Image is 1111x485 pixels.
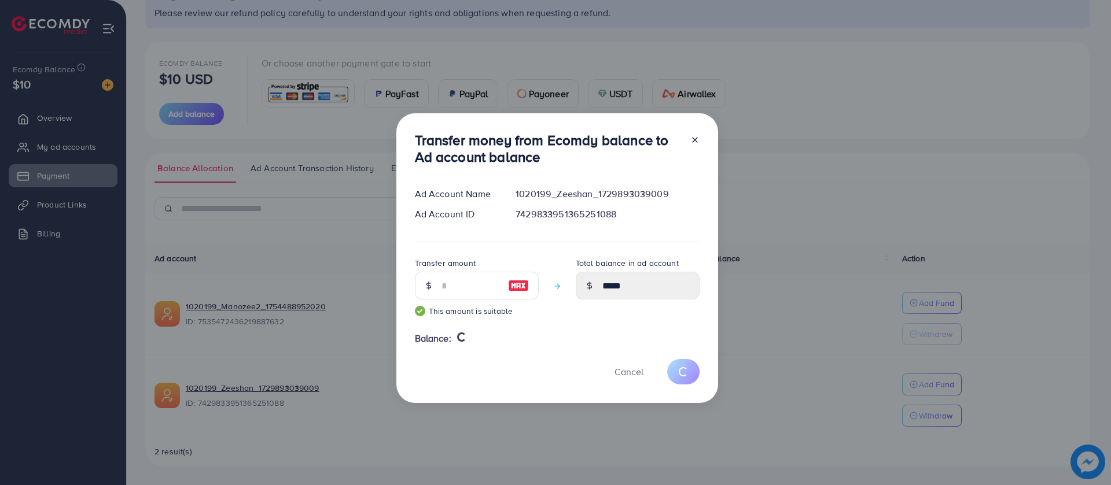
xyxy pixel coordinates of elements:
h3: Transfer money from Ecomdy balance to Ad account balance [415,132,681,165]
img: guide [415,306,425,316]
div: 7429833951365251088 [506,208,708,221]
span: Balance: [415,332,451,345]
small: This amount is suitable [415,305,539,317]
div: 1020199_Zeeshan_1729893039009 [506,187,708,201]
label: Total balance in ad account [576,257,679,269]
label: Transfer amount [415,257,476,269]
button: Cancel [600,359,658,384]
span: Cancel [615,365,643,378]
div: Ad Account ID [406,208,507,221]
img: image [508,279,529,293]
div: Ad Account Name [406,187,507,201]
